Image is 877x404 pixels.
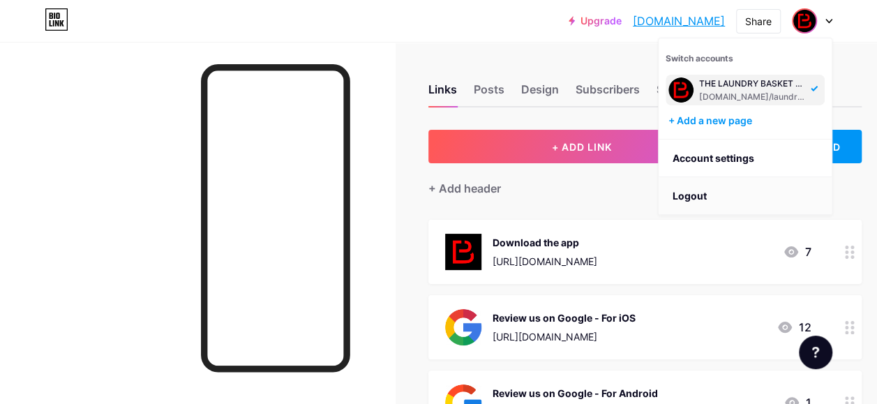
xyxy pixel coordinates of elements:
a: Upgrade [569,15,622,27]
div: Stats [657,81,684,106]
img: laundrybasketgreens [793,10,816,32]
div: + Add a new page [668,114,825,128]
img: laundrybasketgreens [668,77,694,103]
div: THE LAUNDRY BASKET - Greens branch [699,78,807,89]
button: + ADD LINK [428,130,735,163]
div: Share [745,14,772,29]
li: Logout [659,177,832,215]
div: Posts [474,81,504,106]
div: Subscribers [576,81,640,106]
div: Review us on Google - For Android [493,386,658,401]
div: [URL][DOMAIN_NAME] [493,329,636,344]
div: Review us on Google - For iOS [493,311,636,325]
img: Download the app [445,234,481,270]
span: Switch accounts [666,53,733,63]
div: Download the app [493,235,597,250]
a: Account settings [659,140,832,177]
div: Design [521,81,559,106]
div: [DOMAIN_NAME]/laundrybasketgreens [699,91,807,103]
a: [DOMAIN_NAME] [633,13,725,29]
div: 7 [783,244,811,260]
div: Links [428,81,457,106]
div: + Add header [428,180,501,197]
img: Review us on Google - For iOS [445,309,481,345]
span: + ADD LINK [552,141,612,153]
div: [URL][DOMAIN_NAME] [493,254,597,269]
div: 12 [777,319,811,336]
